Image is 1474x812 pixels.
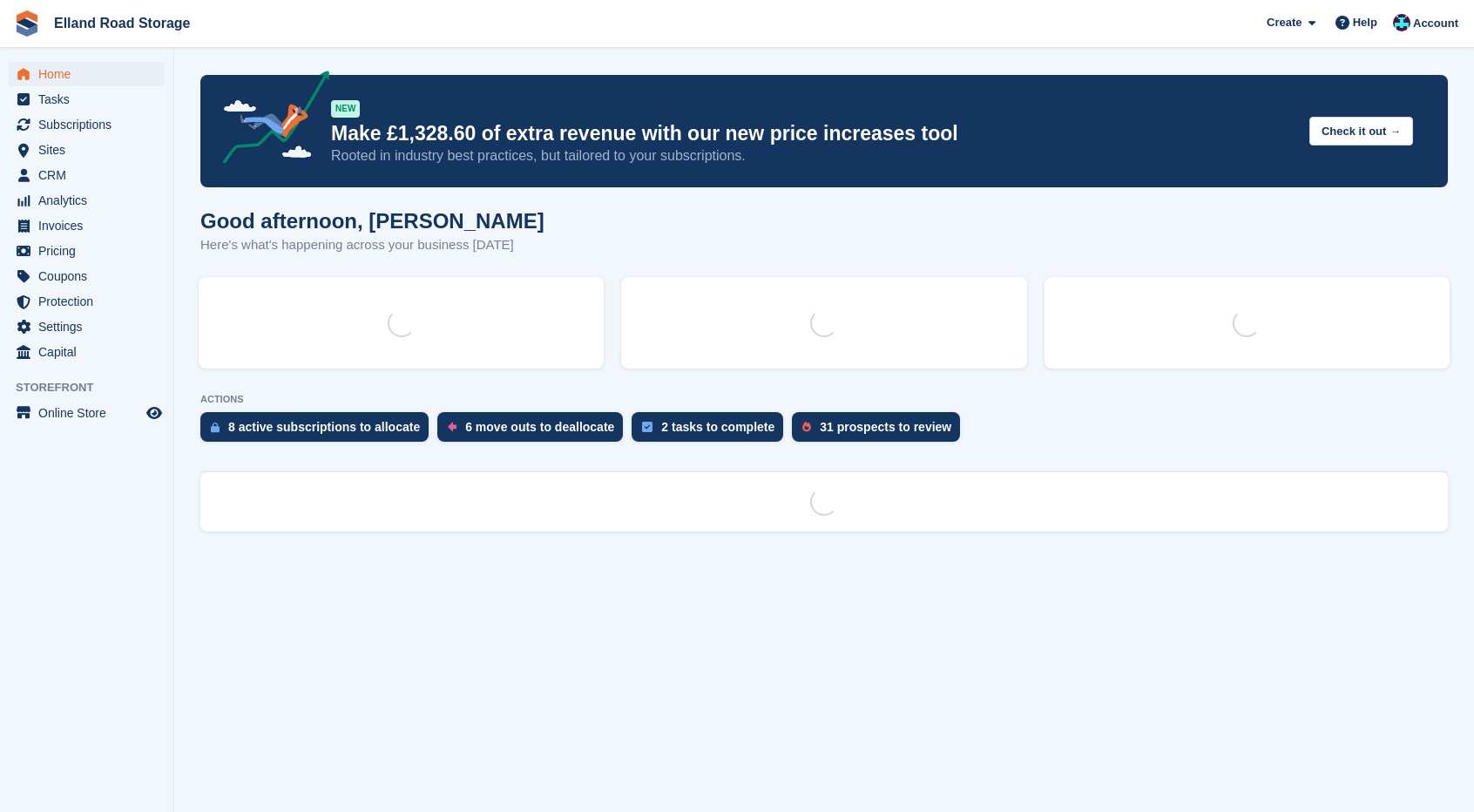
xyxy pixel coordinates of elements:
[9,112,165,137] a: menu
[1353,14,1377,31] span: Help
[211,422,220,433] img: active_subscription_to_allocate_icon-d502201f5373d7db506a760aba3b589e785aa758c864c3986d89f69b8ff3...
[465,420,614,434] div: 6 move outs to deallocate
[661,420,774,434] div: 2 tasks to complete
[38,138,143,162] span: Sites
[1413,15,1458,32] span: Account
[331,146,1295,166] p: Rooted in industry best practices, but tailored to your subscriptions.
[9,213,165,238] a: menu
[9,87,165,112] a: menu
[208,71,330,170] img: price-adjustments-announcement-icon-8257ccfd72463d97f412b2fc003d46551f7dbcb40ab6d574587a9cd5c0d94...
[38,87,143,112] span: Tasks
[38,289,143,314] span: Protection
[38,188,143,213] span: Analytics
[144,403,165,423] a: Preview store
[38,213,143,238] span: Invoices
[200,209,544,233] h1: Good afternoon, [PERSON_NAME]
[38,112,143,137] span: Subscriptions
[38,239,143,263] span: Pricing
[331,121,1295,146] p: Make £1,328.60 of extra revenue with our new price increases tool
[448,422,456,432] img: move_outs_to_deallocate_icon-f764333ba52eb49d3ac5e1228854f67142a1ed5810a6f6cc68b1a99e826820c5.svg
[1267,14,1302,31] span: Create
[437,412,632,450] a: 6 move outs to deallocate
[9,340,165,364] a: menu
[47,9,197,37] a: Elland Road Storage
[14,10,40,37] img: stora-icon-8386f47178a22dfd0bd8f6a31ec36ba5ce8667c1dd55bd0f319d3a0aa187defe.svg
[1309,117,1413,145] button: Check it out →
[200,394,1448,405] p: ACTIONS
[9,401,165,425] a: menu
[9,264,165,288] a: menu
[38,62,143,86] span: Home
[9,188,165,213] a: menu
[1393,14,1410,31] img: Scott Hullah
[38,340,143,364] span: Capital
[820,420,951,434] div: 31 prospects to review
[228,420,420,434] div: 8 active subscriptions to allocate
[9,138,165,162] a: menu
[802,422,811,432] img: prospect-51fa495bee0391a8d652442698ab0144808aea92771e9ea1ae160a38d050c398.svg
[38,264,143,288] span: Coupons
[9,62,165,86] a: menu
[792,412,969,450] a: 31 prospects to review
[642,422,652,432] img: task-75834270c22a3079a89374b754ae025e5fb1db73e45f91037f5363f120a921f8.svg
[200,235,544,255] p: Here's what's happening across your business [DATE]
[331,100,360,118] div: NEW
[9,315,165,339] a: menu
[9,163,165,187] a: menu
[38,163,143,187] span: CRM
[9,239,165,263] a: menu
[38,315,143,339] span: Settings
[9,289,165,314] a: menu
[16,379,173,396] span: Storefront
[200,412,437,450] a: 8 active subscriptions to allocate
[38,401,143,425] span: Online Store
[632,412,792,450] a: 2 tasks to complete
